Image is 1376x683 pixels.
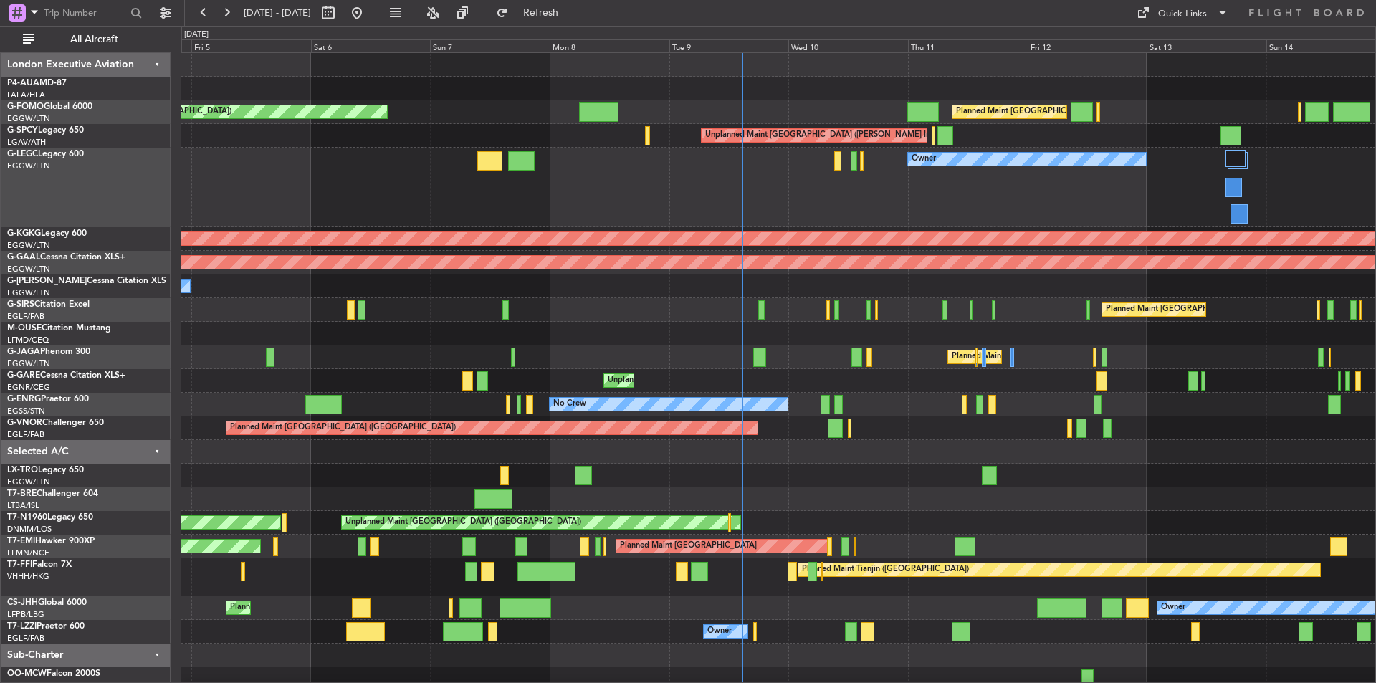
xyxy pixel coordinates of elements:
a: EGLF/FAB [7,311,44,322]
a: CS-JHHGlobal 6000 [7,598,87,607]
a: G-SPCYLegacy 650 [7,126,84,135]
span: G-FOMO [7,102,44,111]
span: T7-BRE [7,489,37,498]
div: Planned Maint [GEOGRAPHIC_DATA] ([GEOGRAPHIC_DATA]) [230,597,456,618]
div: Planned Maint [GEOGRAPHIC_DATA] ([GEOGRAPHIC_DATA]) [956,101,1182,123]
a: T7-LZZIPraetor 600 [7,622,85,631]
a: EGGW/LTN [7,240,50,251]
div: Unplanned Maint [PERSON_NAME] [608,370,737,391]
a: LFMD/CEQ [7,335,49,345]
a: G-JAGAPhenom 300 [7,348,90,356]
a: EGLF/FAB [7,633,44,644]
div: Owner [707,621,732,642]
a: LFPB/LBG [7,609,44,620]
a: G-GARECessna Citation XLS+ [7,371,125,380]
a: P4-AUAMD-87 [7,79,67,87]
a: FALA/HLA [7,90,45,100]
button: Quick Links [1129,1,1236,24]
span: G-GARE [7,371,40,380]
a: G-KGKGLegacy 600 [7,229,87,238]
a: EGSS/STN [7,406,45,416]
a: LFMN/NCE [7,548,49,558]
a: G-GAALCessna Citation XLS+ [7,253,125,262]
div: Sat 6 [311,39,431,52]
span: T7-EMI [7,537,35,545]
span: All Aircraft [37,34,151,44]
div: Planned Maint Tianjin ([GEOGRAPHIC_DATA]) [802,559,969,581]
span: CS-JHH [7,598,38,607]
div: Fri 5 [191,39,311,52]
span: P4-AUA [7,79,39,87]
span: G-[PERSON_NAME] [7,277,87,285]
span: M-OUSE [7,324,42,333]
span: T7-FFI [7,560,32,569]
div: Mon 8 [550,39,669,52]
a: G-LEGCLegacy 600 [7,150,84,158]
div: Quick Links [1158,7,1207,22]
span: G-KGKG [7,229,41,238]
a: M-OUSECitation Mustang [7,324,111,333]
a: VHHH/HKG [7,571,49,582]
span: G-SIRS [7,300,34,309]
div: Fri 12 [1028,39,1147,52]
a: EGGW/LTN [7,264,50,274]
a: EGGW/LTN [7,161,50,171]
a: EGGW/LTN [7,113,50,124]
button: All Aircraft [16,28,156,51]
button: Refresh [489,1,575,24]
span: G-VNOR [7,419,42,427]
a: T7-BREChallenger 604 [7,489,98,498]
div: Unplanned Maint [GEOGRAPHIC_DATA] ([GEOGRAPHIC_DATA]) [345,512,581,533]
a: T7-N1960Legacy 650 [7,513,93,522]
input: Trip Number [44,2,126,24]
div: Owner [1161,597,1185,618]
span: [DATE] - [DATE] [244,6,311,19]
a: G-ENRGPraetor 600 [7,395,89,403]
div: Sat 13 [1147,39,1266,52]
a: T7-FFIFalcon 7X [7,560,72,569]
a: G-[PERSON_NAME]Cessna Citation XLS [7,277,166,285]
span: T7-N1960 [7,513,47,522]
a: EGGW/LTN [7,287,50,298]
span: G-SPCY [7,126,38,135]
div: Thu 11 [908,39,1028,52]
a: EGNR/CEG [7,382,50,393]
div: Tue 9 [669,39,789,52]
a: OO-MCWFalcon 2000S [7,669,100,678]
a: G-FOMOGlobal 6000 [7,102,92,111]
span: Refresh [511,8,571,18]
a: DNMM/LOS [7,524,52,535]
div: Owner [912,148,936,170]
a: LTBA/ISL [7,500,39,511]
span: OO-MCW [7,669,47,678]
span: G-LEGC [7,150,38,158]
a: EGGW/LTN [7,477,50,487]
span: G-GAAL [7,253,40,262]
a: G-VNORChallenger 650 [7,419,104,427]
a: T7-EMIHawker 900XP [7,537,95,545]
a: LGAV/ATH [7,137,46,148]
div: Unplanned Maint [GEOGRAPHIC_DATA] ([PERSON_NAME] Intl) [705,125,937,146]
div: Wed 10 [788,39,908,52]
a: LX-TROLegacy 650 [7,466,84,474]
span: T7-LZZI [7,622,37,631]
span: LX-TRO [7,466,38,474]
div: Planned Maint [GEOGRAPHIC_DATA] [620,535,757,557]
div: Planned Maint [GEOGRAPHIC_DATA] ([GEOGRAPHIC_DATA]) [1106,299,1332,320]
div: [DATE] [184,29,209,41]
div: Planned Maint [GEOGRAPHIC_DATA] ([GEOGRAPHIC_DATA]) [952,346,1177,368]
div: Planned Maint [GEOGRAPHIC_DATA] ([GEOGRAPHIC_DATA]) [230,417,456,439]
a: EGGW/LTN [7,358,50,369]
a: EGLF/FAB [7,429,44,440]
div: No Crew [553,393,586,415]
a: G-SIRSCitation Excel [7,300,90,309]
span: G-ENRG [7,395,41,403]
span: G-JAGA [7,348,40,356]
div: Sun 7 [430,39,550,52]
